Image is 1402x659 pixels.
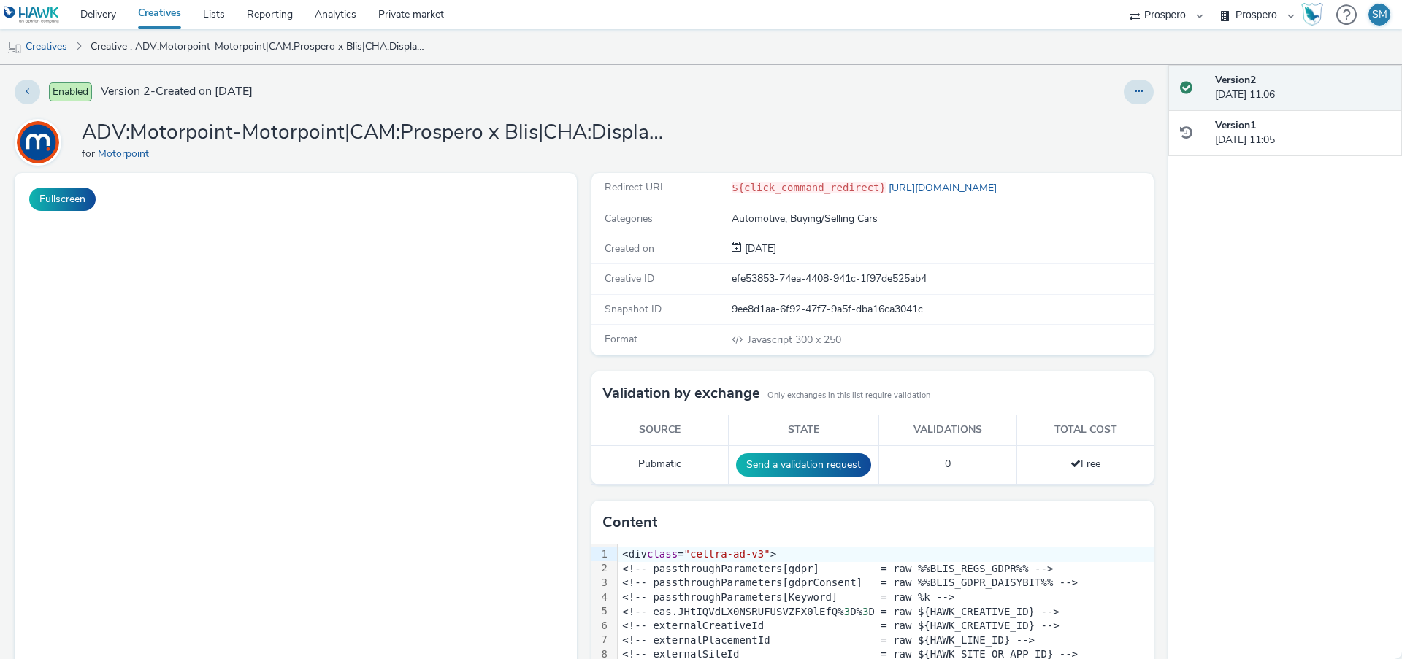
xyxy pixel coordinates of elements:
[17,121,59,163] img: Motorpoint
[732,271,1152,286] div: efe53853-74ea-4408-941c-1f97de525ab4
[605,212,653,226] span: Categories
[748,333,795,347] span: Javascript
[591,415,729,445] th: Source
[605,180,666,194] span: Redirect URL
[591,445,729,484] td: Pubmatic
[1215,73,1390,103] div: [DATE] 11:06
[591,590,610,605] div: 4
[886,181,1003,195] a: [URL][DOMAIN_NAME]
[49,82,92,101] span: Enabled
[29,188,96,211] button: Fullscreen
[1301,3,1323,26] img: Hawk Academy
[742,242,776,256] div: Creation 11 September 2025, 11:05
[945,457,951,471] span: 0
[101,83,253,100] span: Version 2 - Created on [DATE]
[4,6,60,24] img: undefined Logo
[1215,73,1256,87] strong: Version 2
[732,182,886,193] code: ${click_command_redirect}
[602,382,760,404] h3: Validation by exchange
[98,147,155,161] a: Motorpoint
[1070,457,1100,471] span: Free
[742,242,776,255] span: [DATE]
[605,302,662,316] span: Snapshot ID
[1301,3,1329,26] a: Hawk Academy
[83,29,434,64] a: Creative : ADV:Motorpoint-Motorpoint|CAM:Prospero x Blis|CHA:Display|PLA:Prospero|INV:Blis|OBJ:Aw...
[1215,118,1390,148] div: [DATE] 11:05
[767,390,930,401] small: Only exchanges in this list require validation
[591,576,610,590] div: 3
[732,302,1152,317] div: 9ee8d1aa-6f92-47f7-9a5f-dba16ca3041c
[1372,4,1387,26] div: SM
[647,548,678,560] span: class
[844,606,850,617] span: 3
[862,606,868,617] span: 3
[684,548,770,560] span: "celtra-ad-v3"
[591,605,610,620] div: 5
[591,633,610,648] div: 7
[729,415,879,445] th: State
[591,619,610,633] div: 6
[746,333,841,347] span: 300 x 250
[15,135,67,149] a: Motorpoint
[1017,415,1154,445] th: Total cost
[82,147,98,161] span: for
[1215,118,1256,132] strong: Version 1
[732,212,1152,226] div: Automotive, Buying/Selling Cars
[605,242,654,255] span: Created on
[591,547,610,562] div: 1
[605,332,637,346] span: Format
[591,562,610,577] div: 2
[7,40,22,55] img: mobile
[605,271,654,285] span: Creative ID
[82,119,666,147] h1: ADV:Motorpoint-Motorpoint|CAM:Prospero x Blis|CHA:Display|PLA:Prospero|INV:Blis|OBJ:Awareness|BME...
[602,512,657,533] h3: Content
[879,415,1017,445] th: Validations
[736,453,871,477] button: Send a validation request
